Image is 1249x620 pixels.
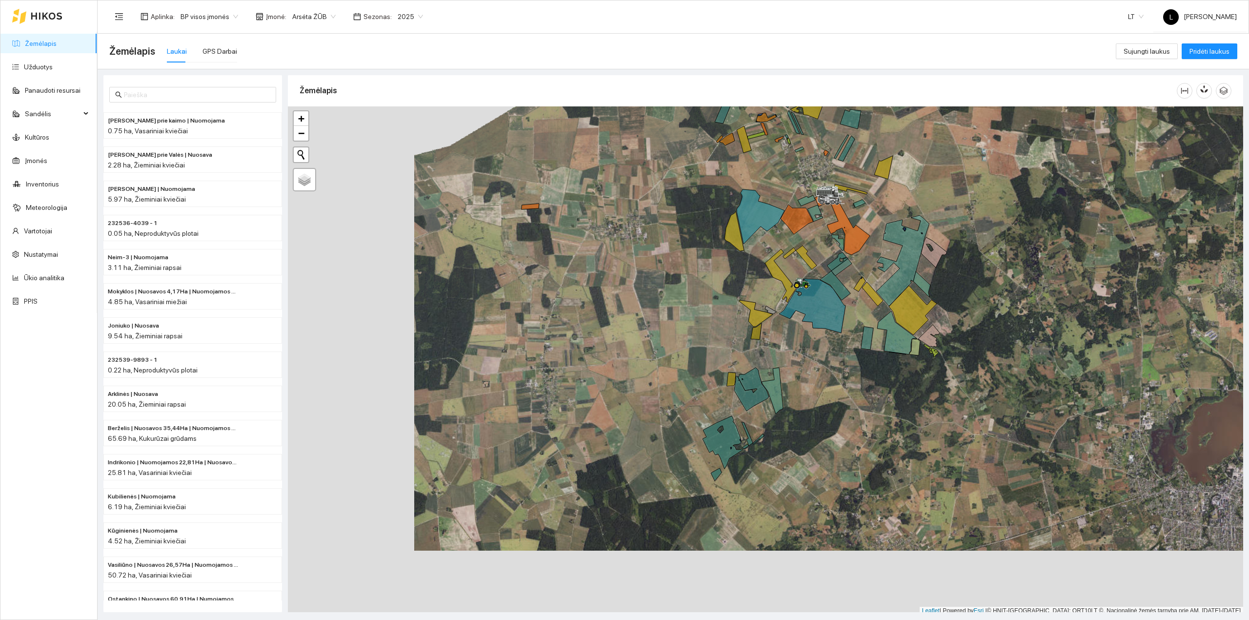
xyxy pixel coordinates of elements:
[109,43,155,59] span: Žemėlapis
[124,89,270,100] input: Paieška
[294,169,315,190] a: Layers
[298,127,304,139] span: −
[25,104,81,124] span: Sandėlis
[108,161,185,169] span: 2.28 ha, Žieminiai kviečiai
[108,390,158,399] span: Arklinės | Nuosava
[25,157,47,165] a: Įmonės
[109,7,129,26] button: menu-fold
[108,526,178,536] span: Kūginienės | Nuomojama
[108,127,188,135] span: 0.75 ha, Vasariniai kviečiai
[292,9,336,24] span: Arsėta ŽŪB
[108,298,187,306] span: 4.85 ha, Vasariniai miežiai
[266,11,286,22] span: Įmonė :
[141,13,148,21] span: layout
[108,503,186,511] span: 6.19 ha, Žieminiai kviečiai
[24,227,52,235] a: Vartotojai
[26,180,59,188] a: Inventorius
[108,560,239,570] span: Vasiliūno | Nuosavos 26,57Ha | Nuomojamos 24,15Ha
[108,287,239,296] span: Mokyklos | Nuosavos 4,17Ha | Nuomojamos 0,68Ha
[1177,87,1192,95] span: column-width
[108,366,198,374] span: 0.22 ha, Neproduktyvūs plotai
[151,11,175,22] span: Aplinka :
[1116,47,1178,55] a: Sujungti laukus
[1177,83,1192,99] button: column-width
[115,12,123,21] span: menu-fold
[108,355,158,365] span: 232539-9893 - 1
[24,297,38,305] a: PPIS
[294,126,308,141] a: Zoom out
[167,46,187,57] div: Laukai
[108,571,192,579] span: 50.72 ha, Vasariniai kviečiai
[363,11,392,22] span: Sezonas :
[108,469,192,476] span: 25.81 ha, Vasariniai kviečiai
[922,607,940,614] a: Leaflet
[1182,47,1237,55] a: Pridėti laukus
[24,250,58,258] a: Nustatymai
[108,195,186,203] span: 5.97 ha, Žieminiai kviečiai
[24,63,53,71] a: Užduotys
[1189,46,1229,57] span: Pridėti laukus
[1163,13,1237,21] span: [PERSON_NAME]
[108,219,158,228] span: 232536-4039 - 1
[294,111,308,126] a: Zoom in
[1124,46,1170,57] span: Sujungti laukus
[108,253,168,262] span: Neim-3 | Nuomojama
[986,607,987,614] span: |
[25,133,49,141] a: Kultūros
[1116,43,1178,59] button: Sujungti laukus
[108,116,225,125] span: Rolando prie kaimo | Nuomojama
[108,537,186,545] span: 4.52 ha, Žieminiai kviečiai
[1169,9,1173,25] span: L
[108,424,239,433] span: Berželis | Nuosavos 35,44Ha | Nuomojamos 30,25Ha
[108,400,186,408] span: 20.05 ha, Žieminiai rapsai
[108,492,176,501] span: Kubilienės | Nuomojama
[181,9,238,24] span: BP visos įmonės
[108,595,239,604] span: Ostankino | Nuosavos 60,91Ha | Numojamos 44,38Ha
[108,458,239,467] span: Indrikonio | Nuomojamos 22,81Ha | Nuosavos 3,00 Ha
[26,204,67,211] a: Meteorologija
[24,274,64,282] a: Ūkio analitika
[108,229,199,237] span: 0.05 ha, Neproduktyvūs plotai
[398,9,423,24] span: 2025
[294,147,308,162] button: Initiate a new search
[25,40,57,47] a: Žemėlapis
[108,264,181,271] span: 3.11 ha, Žieminiai rapsai
[108,185,195,194] span: Ginaičių Valiaus | Nuomojama
[353,13,361,21] span: calendar
[108,434,197,442] span: 65.69 ha, Kukurūzai grūdams
[108,150,212,160] span: Rolando prie Valės | Nuosava
[920,607,1243,615] div: | Powered by © HNIT-[GEOGRAPHIC_DATA]; ORT10LT ©, Nacionalinė žemės tarnyba prie AM, [DATE]-[DATE]
[300,77,1177,104] div: Žemėlapis
[298,112,304,124] span: +
[1182,43,1237,59] button: Pridėti laukus
[108,332,182,340] span: 9.54 ha, Žieminiai rapsai
[1128,9,1144,24] span: LT
[974,607,984,614] a: Esri
[202,46,237,57] div: GPS Darbai
[25,86,81,94] a: Panaudoti resursai
[108,321,159,331] span: Joniuko | Nuosava
[256,13,263,21] span: shop
[115,91,122,98] span: search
